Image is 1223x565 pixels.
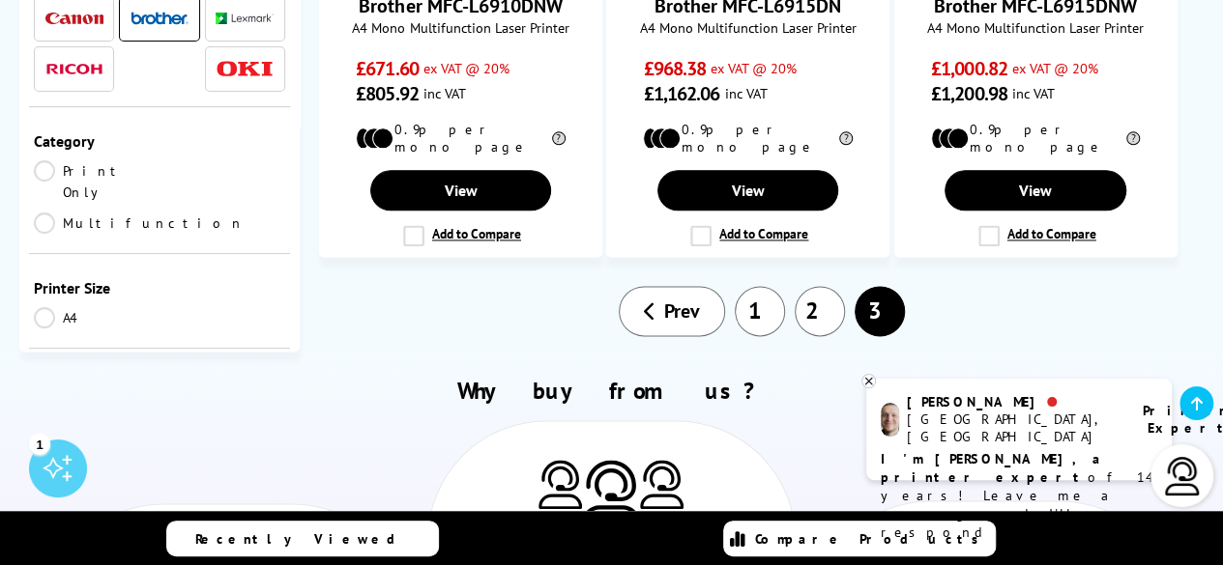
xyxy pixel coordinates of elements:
img: Ricoh [45,64,103,74]
label: Add to Compare [403,225,521,246]
img: ashley-livechat.png [881,403,899,437]
a: Brother [131,7,189,31]
a: View [657,170,838,211]
a: Ricoh [45,57,103,81]
a: View [370,170,551,211]
a: Canon [45,7,103,31]
a: Lexmark [216,7,274,31]
span: Compare Products [755,530,989,548]
span: inc VAT [1012,84,1055,102]
span: A4 Mono Multifunction Laser Printer [617,18,879,37]
div: 1 [29,433,50,454]
b: I'm [PERSON_NAME], a printer expert [881,450,1106,486]
span: ex VAT @ 20% [711,59,797,77]
span: A4 Mono Multifunction Laser Printer [905,18,1167,37]
h2: Why buy from us? [37,376,1186,406]
div: [GEOGRAPHIC_DATA], [GEOGRAPHIC_DATA] [907,410,1119,445]
span: ex VAT @ 20% [1012,59,1098,77]
span: ex VAT @ 20% [423,59,510,77]
span: £671.60 [356,56,419,81]
a: View [945,170,1125,211]
span: A4 Mono Multifunction Laser Printer [330,18,592,37]
div: [PERSON_NAME] [907,393,1119,410]
li: 0.9p per mono page [356,121,566,155]
div: Printer Size [34,278,285,297]
img: Printer Experts [539,460,582,509]
img: Lexmark [216,13,274,24]
span: £1,200.98 [931,81,1007,106]
img: OKI [216,61,274,77]
p: of 14 years! Leave me a message and I'll respond ASAP [881,450,1157,542]
a: Recently Viewed [166,521,439,556]
a: Compare Products [723,521,996,556]
img: Printer Experts [640,460,684,509]
label: Add to Compare [978,225,1096,246]
span: inc VAT [423,84,466,102]
img: Printer Experts [582,460,640,526]
a: Multifunction [34,212,245,234]
a: Prev [619,286,725,336]
span: £1,000.82 [931,56,1007,81]
label: Add to Compare [690,225,808,246]
a: Print Only [34,160,160,203]
img: Canon [45,13,103,25]
img: Brother [131,12,189,25]
span: £968.38 [643,56,706,81]
span: £805.92 [356,81,419,106]
a: 2 [795,286,845,336]
span: £1,162.06 [643,81,719,106]
div: Category [34,131,285,151]
li: 0.9p per mono page [643,121,853,155]
span: Recently Viewed [195,530,415,548]
img: user-headset-light.svg [1163,457,1202,495]
span: Prev [664,298,700,324]
a: 1 [735,286,785,336]
a: A4 [34,307,160,328]
li: 0.9p per mono page [931,121,1141,155]
span: inc VAT [724,84,767,102]
a: OKI [216,57,274,81]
